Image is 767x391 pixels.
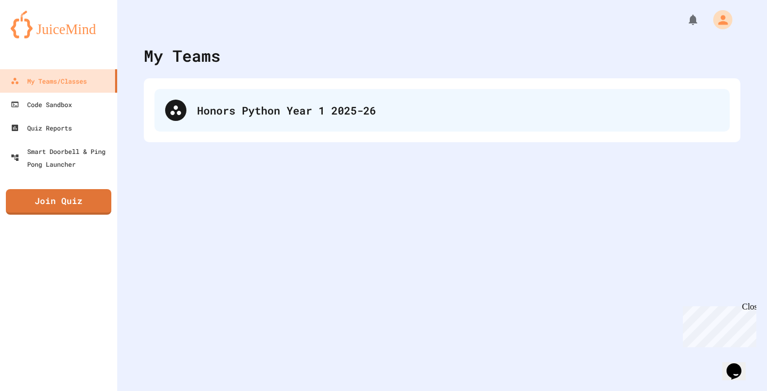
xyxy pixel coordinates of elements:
[679,302,756,347] iframe: chat widget
[11,11,107,38] img: logo-orange.svg
[4,4,74,68] div: Chat with us now!Close
[11,121,72,134] div: Quiz Reports
[667,11,702,29] div: My Notifications
[6,189,111,215] a: Join Quiz
[722,348,756,380] iframe: chat widget
[11,98,72,111] div: Code Sandbox
[702,7,735,32] div: My Account
[144,44,221,68] div: My Teams
[11,145,113,170] div: Smart Doorbell & Ping Pong Launcher
[154,89,730,132] div: Honors Python Year 1 2025-26
[197,102,719,118] div: Honors Python Year 1 2025-26
[11,75,87,87] div: My Teams/Classes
